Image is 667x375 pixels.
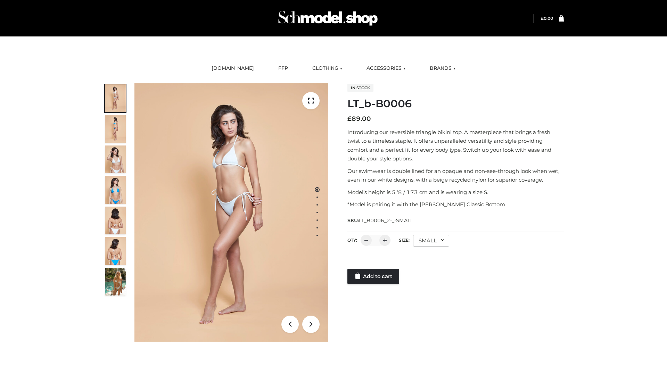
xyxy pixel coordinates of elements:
[347,269,399,284] a: Add to cart
[347,167,564,184] p: Our swimwear is double lined for an opaque and non-see-through look when wet, even in our white d...
[105,237,126,265] img: ArielClassicBikiniTop_CloudNine_AzureSky_OW114ECO_8-scaled.jpg
[541,16,553,21] a: £0.00
[276,5,380,32] img: Schmodel Admin 964
[361,61,411,76] a: ACCESSORIES
[347,200,564,209] p: *Model is pairing it with the [PERSON_NAME] Classic Bottom
[273,61,293,76] a: FFP
[425,61,461,76] a: BRANDS
[347,216,414,225] span: SKU:
[206,61,259,76] a: [DOMAIN_NAME]
[347,237,357,243] label: QTY:
[105,84,126,112] img: ArielClassicBikiniTop_CloudNine_AzureSky_OW114ECO_1-scaled.jpg
[105,207,126,234] img: ArielClassicBikiniTop_CloudNine_AzureSky_OW114ECO_7-scaled.jpg
[347,115,352,123] span: £
[541,16,553,21] bdi: 0.00
[105,115,126,143] img: ArielClassicBikiniTop_CloudNine_AzureSky_OW114ECO_2-scaled.jpg
[347,98,564,110] h1: LT_b-B0006
[347,128,564,163] p: Introducing our reversible triangle bikini top. A masterpiece that brings a fresh twist to a time...
[347,84,373,92] span: In stock
[399,237,410,243] label: Size:
[105,268,126,295] img: Arieltop_CloudNine_AzureSky2.jpg
[307,61,347,76] a: CLOTHING
[347,115,371,123] bdi: 89.00
[359,217,413,224] span: LT_B0006_2-_-SMALL
[134,83,328,342] img: ArielClassicBikiniTop_CloudNine_AzureSky_OW114ECO_1
[105,176,126,204] img: ArielClassicBikiniTop_CloudNine_AzureSky_OW114ECO_4-scaled.jpg
[105,145,126,173] img: ArielClassicBikiniTop_CloudNine_AzureSky_OW114ECO_3-scaled.jpg
[413,235,449,247] div: SMALL
[541,16,544,21] span: £
[347,188,564,197] p: Model’s height is 5 ‘8 / 173 cm and is wearing a size S.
